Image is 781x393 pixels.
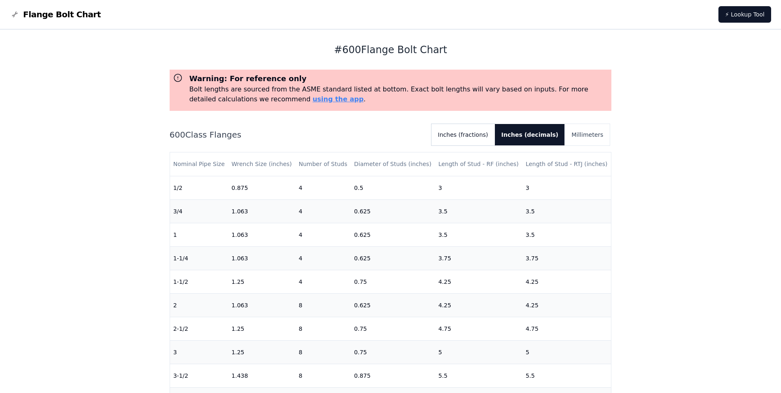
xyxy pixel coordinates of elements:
[431,124,495,145] button: Inches (fractions)
[435,152,522,176] th: Length of Stud - RF (inches)
[435,340,522,364] td: 5
[495,124,565,145] button: Inches (decimals)
[351,364,435,387] td: 0.875
[228,340,295,364] td: 1.25
[435,223,522,246] td: 3.5
[522,364,611,387] td: 5.5
[295,293,351,317] td: 8
[170,223,228,246] td: 1
[170,199,228,223] td: 3/4
[522,176,611,199] td: 3
[170,152,228,176] th: Nominal Pipe Size
[170,246,228,270] td: 1-1/4
[228,176,295,199] td: 0.875
[170,270,228,293] td: 1-1/2
[351,176,435,199] td: 0.5
[295,246,351,270] td: 4
[565,124,610,145] button: Millimeters
[295,223,351,246] td: 4
[228,246,295,270] td: 1.063
[170,364,228,387] td: 3-1/2
[435,199,522,223] td: 3.5
[228,293,295,317] td: 1.063
[170,176,228,199] td: 1/2
[351,199,435,223] td: 0.625
[435,317,522,340] td: 4.75
[295,152,351,176] th: Number of Studs
[295,270,351,293] td: 4
[312,95,364,103] a: using the app
[295,199,351,223] td: 4
[351,152,435,176] th: Diameter of Studs (inches)
[228,317,295,340] td: 1.25
[522,152,611,176] th: Length of Stud - RTJ (inches)
[228,270,295,293] td: 1.25
[170,340,228,364] td: 3
[295,340,351,364] td: 8
[23,9,101,20] span: Flange Bolt Chart
[522,317,611,340] td: 4.75
[228,152,295,176] th: Wrench Size (inches)
[435,293,522,317] td: 4.25
[351,270,435,293] td: 0.75
[522,199,611,223] td: 3.5
[351,317,435,340] td: 0.75
[351,293,435,317] td: 0.625
[170,293,228,317] td: 2
[189,84,608,104] p: Bolt lengths are sourced from the ASME standard listed at bottom. Exact bolt lengths will vary ba...
[522,223,611,246] td: 3.5
[10,9,101,20] a: Flange Bolt Chart LogoFlange Bolt Chart
[435,364,522,387] td: 5.5
[351,246,435,270] td: 0.625
[170,317,228,340] td: 2-1/2
[10,9,20,19] img: Flange Bolt Chart Logo
[351,340,435,364] td: 0.75
[522,293,611,317] td: 4.25
[351,223,435,246] td: 0.625
[228,199,295,223] td: 1.063
[522,246,611,270] td: 3.75
[295,176,351,199] td: 4
[435,176,522,199] td: 3
[170,129,425,140] h2: 600 Class Flanges
[435,246,522,270] td: 3.75
[718,6,771,23] a: ⚡ Lookup Tool
[522,270,611,293] td: 4.25
[228,223,295,246] td: 1.063
[435,270,522,293] td: 4.25
[295,364,351,387] td: 8
[295,317,351,340] td: 8
[522,340,611,364] td: 5
[170,43,612,56] h1: # 600 Flange Bolt Chart
[189,73,608,84] h3: Warning: For reference only
[228,364,295,387] td: 1.438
